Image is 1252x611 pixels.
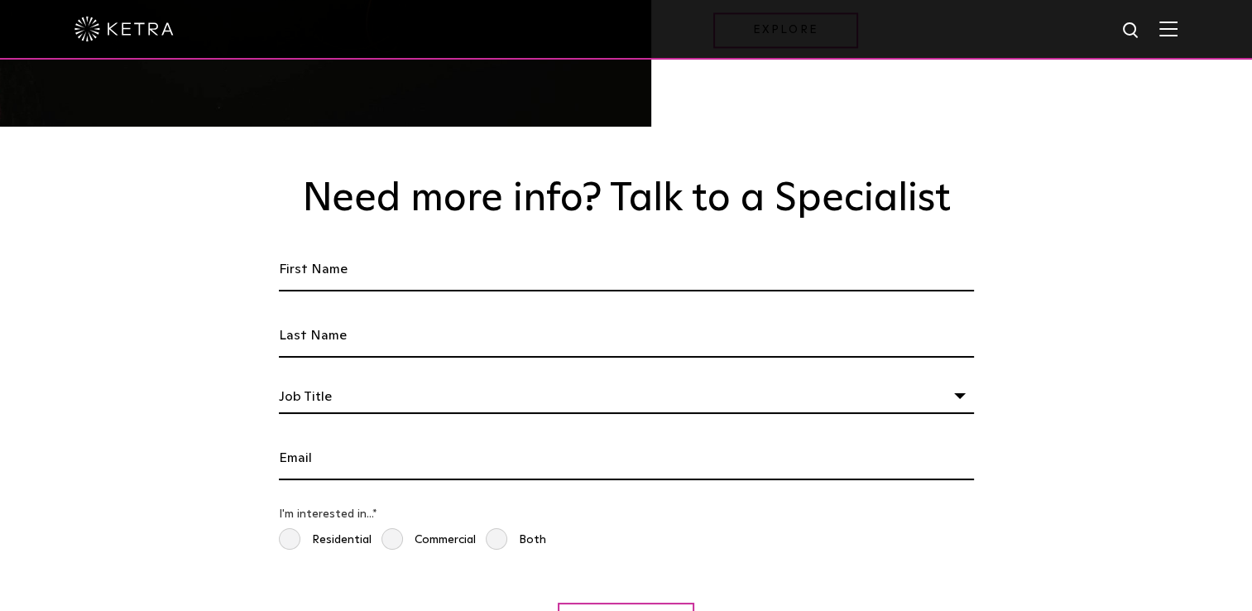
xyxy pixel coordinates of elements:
[279,528,372,552] span: Residential
[381,528,476,552] span: Commercial
[279,508,372,520] span: I'm interested in...
[486,528,546,552] span: Both
[1159,21,1178,36] img: Hamburger%20Nav.svg
[74,17,174,41] img: ketra-logo-2019-white
[279,315,974,358] input: Last Name
[279,248,974,291] input: First Name
[279,381,974,414] div: Job Title
[279,437,974,480] input: Email
[1121,21,1142,41] img: search icon
[275,176,978,224] h2: Need more info? Talk to a Specialist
